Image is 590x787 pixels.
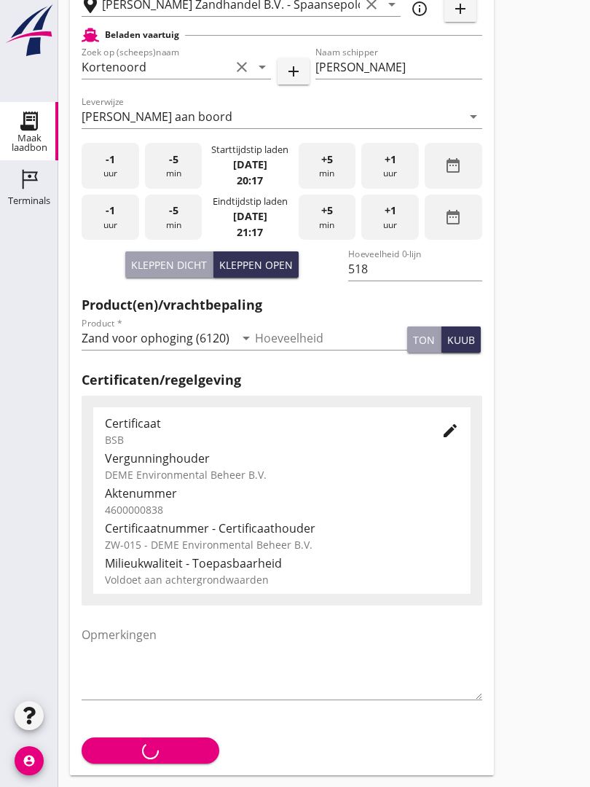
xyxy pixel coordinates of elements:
input: Naam schipper [315,55,482,79]
button: Kleppen open [213,251,299,278]
span: +5 [321,152,333,168]
div: kuub [447,332,475,348]
span: +5 [321,203,333,219]
i: date_range [444,208,462,226]
div: Vergunninghouder [105,450,459,467]
i: add [285,63,302,80]
div: Certificaatnummer - Certificaathouder [105,520,459,537]
textarea: Opmerkingen [82,623,482,700]
input: Product * [82,326,235,350]
i: edit [441,422,459,439]
span: -1 [106,152,115,168]
div: Certificaat [105,415,418,432]
div: Eindtijdstip laden [213,195,288,208]
h2: Product(en)/vrachtbepaling [82,295,482,315]
div: uur [82,143,139,189]
div: 4600000838 [105,502,459,517]
div: ton [413,332,435,348]
i: clear [233,58,251,76]
div: Terminals [8,196,50,205]
span: -1 [106,203,115,219]
span: -5 [169,203,178,219]
div: Aktenummer [105,485,459,502]
input: Hoeveelheid 0-lijn [348,257,481,281]
strong: 21:17 [237,225,263,239]
div: min [299,195,356,240]
div: Starttijdstip laden [211,143,288,157]
input: Hoeveelheid [255,326,408,350]
div: min [299,143,356,189]
strong: [DATE] [233,157,267,171]
span: +1 [385,203,396,219]
i: account_circle [15,746,44,775]
div: Voldoet aan achtergrondwaarden [105,572,459,587]
div: Milieukwaliteit - Toepasbaarheid [105,555,459,572]
span: -5 [169,152,178,168]
button: kuub [441,326,481,353]
strong: [DATE] [233,209,267,223]
i: arrow_drop_down [253,58,271,76]
div: [PERSON_NAME] aan boord [82,110,232,123]
div: uur [361,195,419,240]
div: Kleppen dicht [131,257,207,273]
div: uur [361,143,419,189]
div: uur [82,195,139,240]
i: arrow_drop_down [237,329,255,347]
div: min [145,195,202,240]
div: DEME Environmental Beheer B.V. [105,467,459,482]
h2: Beladen vaartuig [105,28,179,42]
h2: Certificaten/regelgeving [82,370,482,390]
span: +1 [385,152,396,168]
strong: 20:17 [237,173,263,187]
div: BSB [105,432,418,447]
div: min [145,143,202,189]
i: arrow_drop_down [465,108,482,125]
i: date_range [444,157,462,174]
img: logo-small.a267ee39.svg [3,4,55,58]
div: Kleppen open [219,257,293,273]
div: ZW-015 - DEME Environmental Beheer B.V. [105,537,459,552]
input: Zoek op (scheeps)naam [82,55,230,79]
button: ton [407,326,441,353]
button: Kleppen dicht [125,251,213,278]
